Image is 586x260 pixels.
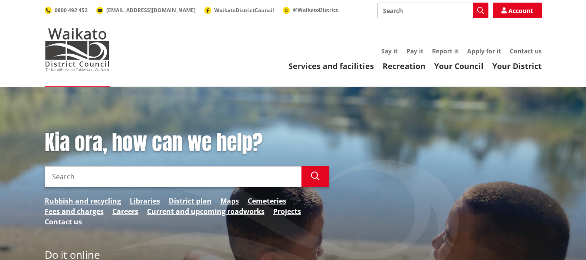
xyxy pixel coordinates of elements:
[492,61,542,71] a: Your District
[510,47,542,55] a: Contact us
[45,166,301,187] input: Search input
[55,7,88,14] span: 0800 492 452
[288,61,374,71] a: Services and facilities
[293,6,338,13] span: @WaikatoDistrict
[112,206,138,217] a: Careers
[493,3,542,18] a: Account
[96,7,196,14] a: [EMAIL_ADDRESS][DOMAIN_NAME]
[406,47,423,55] a: Pay it
[130,196,160,206] a: Libraries
[204,7,274,14] a: WaikatoDistrictCouncil
[45,206,104,217] a: Fees and charges
[169,196,212,206] a: District plan
[45,7,88,14] a: 0800 492 452
[432,47,458,55] a: Report it
[467,47,501,55] a: Apply for it
[273,206,301,217] a: Projects
[381,47,398,55] a: Say it
[283,6,338,13] a: @WaikatoDistrict
[214,7,274,14] span: WaikatoDistrictCouncil
[383,61,426,71] a: Recreation
[377,3,488,18] input: Search input
[248,196,286,206] a: Cemeteries
[45,130,329,155] h1: Kia ora, how can we help?
[45,196,121,206] a: Rubbish and recycling
[45,28,110,71] img: Waikato District Council - Te Kaunihera aa Takiwaa o Waikato
[45,217,82,227] a: Contact us
[147,206,265,217] a: Current and upcoming roadworks
[220,196,239,206] a: Maps
[434,61,484,71] a: Your Council
[106,7,196,14] span: [EMAIL_ADDRESS][DOMAIN_NAME]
